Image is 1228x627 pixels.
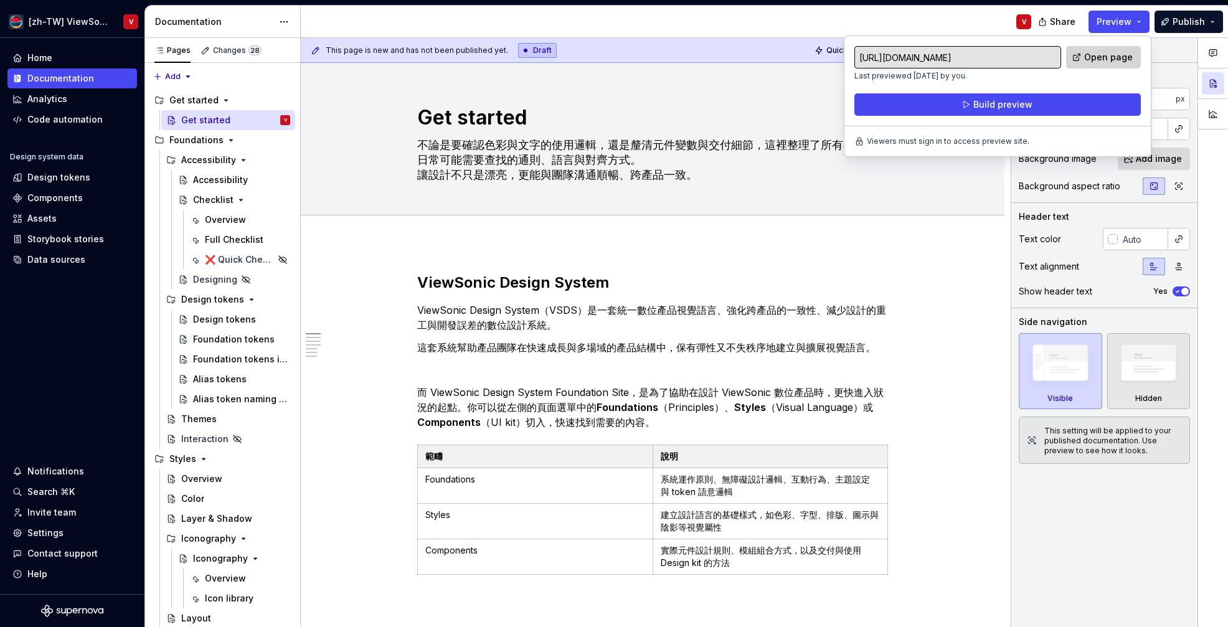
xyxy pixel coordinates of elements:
[854,93,1141,116] button: Build preview
[181,433,229,445] div: Interaction
[149,449,295,469] div: Styles
[425,473,645,486] p: Foundations
[1032,11,1084,33] button: Share
[149,130,295,150] div: Foundations
[1128,88,1176,110] input: Auto
[205,592,253,605] div: Icon library
[811,42,886,59] button: Quick preview
[173,309,295,329] a: Design tokens
[181,114,230,126] div: Get started
[1066,46,1141,68] a: Open page
[1153,286,1168,296] label: Yes
[27,72,94,85] div: Documentation
[129,17,133,27] div: V
[854,71,1061,81] p: Last previewed [DATE] by you.
[169,453,196,465] div: Styles
[181,413,217,425] div: Themes
[173,389,295,409] a: Alias token naming & usage
[27,568,47,580] div: Help
[205,214,246,226] div: Overview
[193,393,288,405] div: Alias token naming & usage
[10,152,83,162] div: Design system data
[7,48,137,68] a: Home
[1019,233,1061,245] div: Text color
[7,564,137,584] button: Help
[417,303,888,332] p: ViewSonic Design System（VSDS）是一套統一數位產品視覺語言、強化跨產品的一致性、減少設計的重工與開發誤差的數位設計系統。
[1118,148,1190,170] button: Add image
[27,465,84,478] div: Notifications
[9,14,24,29] img: c932e1d8-b7d6-4eaa-9a3f-1bdf2902ae77.png
[533,45,552,55] span: Draft
[185,230,295,250] a: Full Checklist
[27,212,57,225] div: Assets
[661,544,881,569] p: 實際元件設計規則、模組組合方式，以及交付與使用 Design kit 的方法
[7,110,137,130] a: Code automation
[1097,16,1131,28] span: Preview
[181,532,236,545] div: Iconography
[973,98,1032,111] span: Build preview
[1044,426,1182,456] div: This setting will be applied to your published documentation. Use preview to see how it looks.
[1019,285,1092,298] div: Show header text
[193,552,248,565] div: Iconography
[417,273,888,293] h2: ViewSonic Design System
[7,482,137,502] button: Search ⌘K
[41,605,103,617] svg: Supernova Logo
[1019,333,1102,409] div: Visible
[173,369,295,389] a: Alias tokens
[1089,11,1150,33] button: Preview
[661,473,881,498] p: 系統運作原則、無障礙設計邏輯、互動行為、主題設定與 token 語意邏輯
[149,90,295,110] div: Get started
[1019,180,1120,192] div: Background aspect ratio
[417,416,481,428] strong: Components
[161,150,295,170] div: Accessibility
[193,174,248,186] div: Accessibility
[27,547,98,560] div: Contact support
[417,385,888,430] p: 而 ViewSonic Design System Foundation Site，是為了協助在設計 ViewSonic 數位產品時，更快進入狀況的起點。你可以從左側的頁面選單中的 （Princ...
[173,270,295,290] a: Designing
[205,233,263,246] div: Full Checklist
[27,113,103,126] div: Code automation
[7,188,137,208] a: Components
[597,401,658,413] strong: Foundations
[27,527,64,539] div: Settings
[867,136,1029,146] p: Viewers must sign in to access preview site.
[7,229,137,249] a: Storybook stories
[661,509,881,534] p: 建立設計語言的基礎樣式，如色彩、字型、排版、圖示與陰影等視覺屬性
[1019,210,1069,223] div: Header text
[425,450,645,463] p: 範疇
[29,16,108,28] div: [zh-TW] ViewSonic Design System
[213,45,262,55] div: Changes
[27,233,104,245] div: Storybook stories
[27,171,90,184] div: Design tokens
[173,170,295,190] a: Accessibility
[1118,228,1168,250] input: Auto
[173,190,295,210] a: Checklist
[161,110,295,130] a: Get startedV
[734,401,766,413] strong: Styles
[7,523,137,543] a: Settings
[181,493,204,505] div: Color
[161,290,295,309] div: Design tokens
[27,253,85,266] div: Data sources
[248,45,262,55] span: 28
[1047,394,1073,403] div: Visible
[193,353,288,365] div: Foundation tokens index
[154,45,191,55] div: Pages
[185,250,295,270] a: ❌ Quick Checks
[161,469,295,489] a: Overview
[181,293,244,306] div: Design tokens
[181,154,236,166] div: Accessibility
[1173,16,1205,28] span: Publish
[1022,17,1026,27] div: V
[1155,11,1223,33] button: Publish
[205,572,246,585] div: Overview
[7,250,137,270] a: Data sources
[2,8,142,35] button: [zh-TW] ViewSonic Design SystemV
[284,114,287,126] div: V
[161,509,295,529] a: Layer & Shadow
[181,612,211,625] div: Layout
[7,502,137,522] a: Invite team
[425,509,645,521] p: Styles
[1019,316,1087,328] div: Side navigation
